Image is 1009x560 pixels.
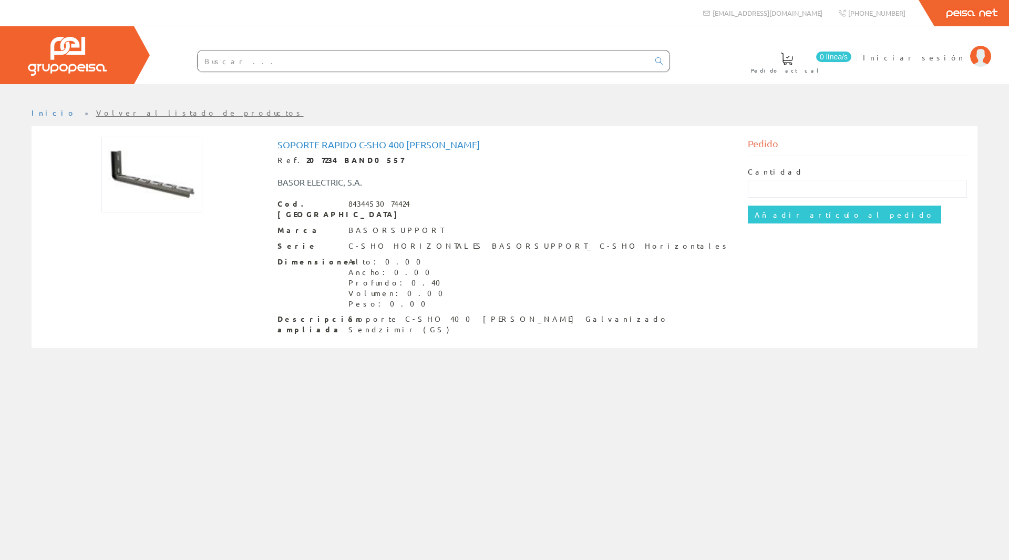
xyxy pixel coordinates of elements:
img: Grupo Peisa [28,37,107,76]
div: Ancho: 0.00 [348,267,449,278]
div: Peso: 0.00 [348,299,449,309]
img: Foto artículo Soporte Rapido C-sho 400 Gs Basor (192x143.62204724409) [101,137,202,212]
div: Profundo: 0.40 [348,278,449,288]
span: Pedido actual [751,65,822,76]
div: Alto: 0.00 [348,257,449,267]
span: Serie [277,241,341,251]
input: Añadir artículo al pedido [748,206,941,223]
a: Iniciar sesión [863,44,991,54]
div: Soporte C-SHO 400 [PERSON_NAME] Galvanizado Sendzimir (GS) [348,314,732,335]
span: Iniciar sesión [863,52,965,63]
div: BASORSUPPORT [348,225,444,236]
span: [EMAIL_ADDRESS][DOMAIN_NAME] [713,8,822,17]
span: Descripción ampliada [277,314,341,335]
div: C-SHO HORIZONTALES BASORSUPPORT_ C-SHO Horizontales [348,241,730,251]
span: Cod. [GEOGRAPHIC_DATA] [277,199,341,220]
div: Ref. [277,155,732,166]
div: Pedido [748,137,967,156]
a: Volver al listado de productos [96,108,304,117]
strong: 207234 BAND0557 [306,155,404,165]
div: BASOR ELECTRIC, S.A. [270,176,544,188]
div: 8434453074424 [348,199,410,209]
input: Buscar ... [198,50,649,72]
h1: Soporte Rapido C-sho 400 [PERSON_NAME] [277,139,732,150]
span: [PHONE_NUMBER] [848,8,905,17]
span: Marca [277,225,341,236]
span: 0 línea/s [816,52,851,62]
label: Cantidad [748,167,804,177]
div: Volumen: 0.00 [348,288,449,299]
span: Dimensiones [277,257,341,267]
a: Inicio [32,108,76,117]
